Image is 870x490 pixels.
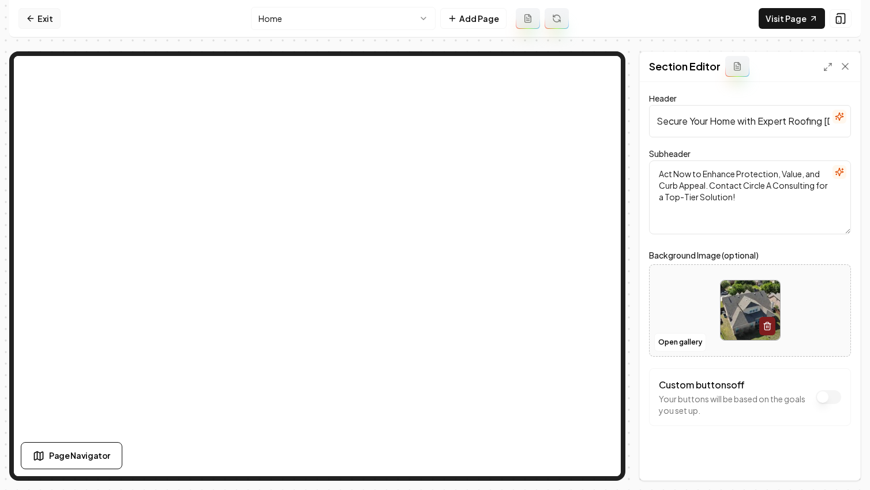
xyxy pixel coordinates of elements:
[516,8,540,29] button: Add admin page prompt
[659,379,745,391] label: Custom buttons off
[649,148,691,159] label: Subheader
[654,333,706,351] button: Open gallery
[649,93,677,103] label: Header
[21,442,122,469] button: Page Navigator
[725,56,749,77] button: Add admin section prompt
[649,58,721,74] h2: Section Editor
[49,450,110,462] span: Page Navigator
[721,280,780,340] img: image
[649,105,851,137] input: Header
[759,8,825,29] a: Visit Page
[440,8,507,29] button: Add Page
[545,8,569,29] button: Regenerate page
[18,8,61,29] a: Exit
[659,393,810,416] p: Your buttons will be based on the goals you set up.
[649,248,851,262] label: Background Image (optional)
